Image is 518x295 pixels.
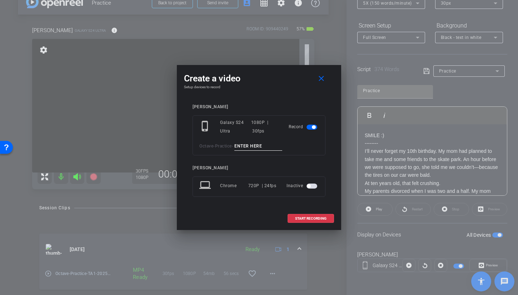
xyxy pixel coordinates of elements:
span: Octave [199,144,213,149]
span: START RECORDING [295,217,327,220]
div: Create a video [184,72,334,85]
input: ENTER HERE [234,142,282,151]
button: START RECORDING [288,214,334,223]
div: [PERSON_NAME] [193,165,325,171]
h4: Setup devices to record [184,85,334,89]
span: - [232,144,234,149]
span: Practice [215,144,232,149]
mat-icon: close [317,74,326,83]
div: 1080P | 30fps [251,118,278,135]
mat-icon: laptop [199,179,212,192]
mat-icon: phone_iphone [199,120,212,133]
div: Inactive [287,179,319,192]
div: Record [289,118,319,135]
div: [PERSON_NAME] [193,104,325,110]
div: 720P | 24fps [248,179,277,192]
div: Chrome [220,179,248,192]
div: Galaxy S24 Ultra [220,118,251,135]
span: - [213,144,215,149]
